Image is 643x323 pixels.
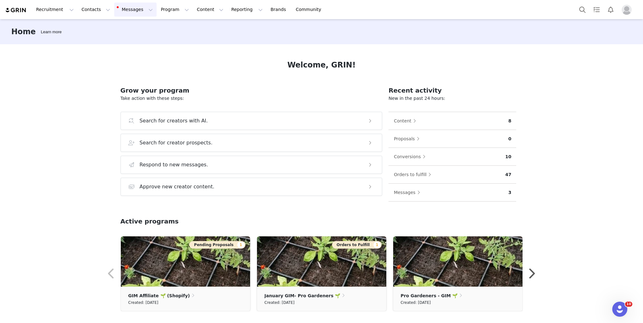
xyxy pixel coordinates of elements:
[394,134,423,144] button: Proposals
[140,139,213,147] h3: Search for creator prospects.
[394,116,419,126] button: Content
[121,236,250,287] img: b2c96507-63fe-4481-865d-0dd44e044989.jpg
[590,3,603,17] a: Tasks
[140,183,215,191] h3: Approve new creator content.
[228,3,266,17] button: Reporting
[265,292,340,299] p: January GIM- Pro Gardeners 🌱
[508,136,512,142] p: 0
[393,236,522,287] img: b2c96507-63fe-4481-865d-0dd44e044989.jpg
[394,187,423,197] button: Messages
[257,236,386,287] img: b2c96507-63fe-4481-865d-0dd44e044989.jpg
[157,3,193,17] button: Program
[618,5,638,15] button: Profile
[267,3,292,17] a: Brands
[287,59,356,71] h1: Welcome, GRIN!
[508,189,512,196] p: 3
[625,302,632,307] span: 10
[292,3,328,17] a: Community
[121,156,383,174] button: Respond to new messages.
[121,95,383,102] p: Take action with these steps:
[121,112,383,130] button: Search for creators with AI.
[140,117,208,125] h3: Search for creators with AI.
[388,86,516,95] h2: Recent activity
[505,153,511,160] p: 10
[604,3,618,17] button: Notifications
[576,3,589,17] button: Search
[394,152,429,162] button: Conversions
[394,170,434,180] button: Orders to fulfill
[401,292,458,299] p: Pro Gardeners - GIM 🌱
[121,217,179,226] h2: Active programs
[121,134,383,152] button: Search for creator prospects.
[140,161,208,169] h3: Respond to new messages.
[128,299,158,306] small: Created: [DATE]
[121,86,383,95] h2: Grow your program
[189,241,245,249] button: Pending Proposals1
[128,292,190,299] p: GIM Affiliate 🌱 (Shopify)
[508,118,512,124] p: 8
[622,5,632,15] img: placeholder-profile.jpg
[121,178,383,196] button: Approve new creator content.
[32,3,78,17] button: Recruitment
[612,302,627,317] iframe: Intercom live chat
[265,299,295,306] small: Created: [DATE]
[388,95,516,102] p: New in the past 24 hours:
[5,7,27,13] img: grin logo
[193,3,227,17] button: Content
[332,241,382,249] button: Orders to Fulfill1
[114,3,157,17] button: Messages
[401,299,431,306] small: Created: [DATE]
[505,171,511,178] p: 47
[11,26,36,37] h3: Home
[40,29,63,35] div: Tooltip anchor
[78,3,114,17] button: Contacts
